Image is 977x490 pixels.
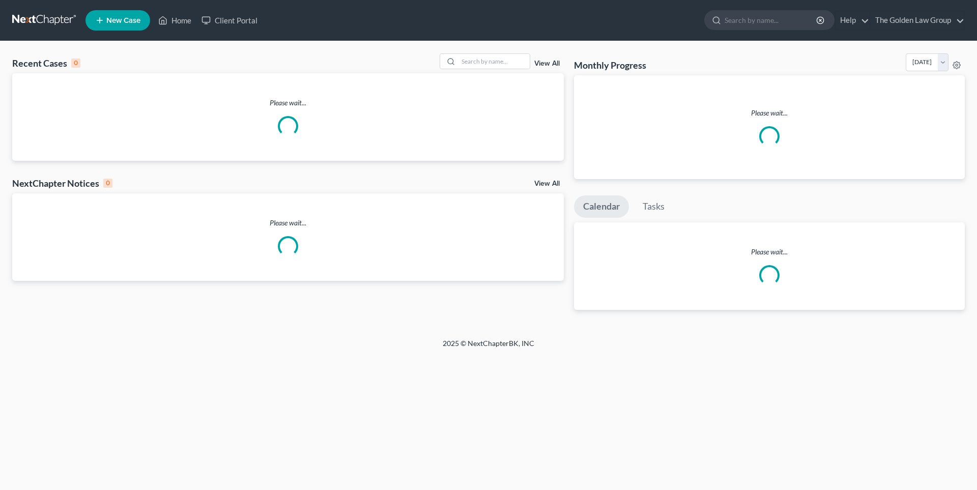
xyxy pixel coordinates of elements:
div: 0 [71,59,80,68]
input: Search by name... [725,11,818,30]
a: Client Portal [196,11,263,30]
span: New Case [106,17,140,24]
h3: Monthly Progress [574,59,646,71]
p: Please wait... [582,108,957,118]
a: Help [835,11,869,30]
div: Recent Cases [12,57,80,69]
a: Calendar [574,195,629,218]
a: View All [534,60,560,67]
p: Please wait... [12,98,564,108]
p: Please wait... [12,218,564,228]
a: Home [153,11,196,30]
div: NextChapter Notices [12,177,112,189]
a: Tasks [634,195,674,218]
a: The Golden Law Group [870,11,964,30]
input: Search by name... [458,54,530,69]
p: Please wait... [574,247,965,257]
div: 0 [103,179,112,188]
div: 2025 © NextChapterBK, INC [198,338,779,357]
a: View All [534,180,560,187]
